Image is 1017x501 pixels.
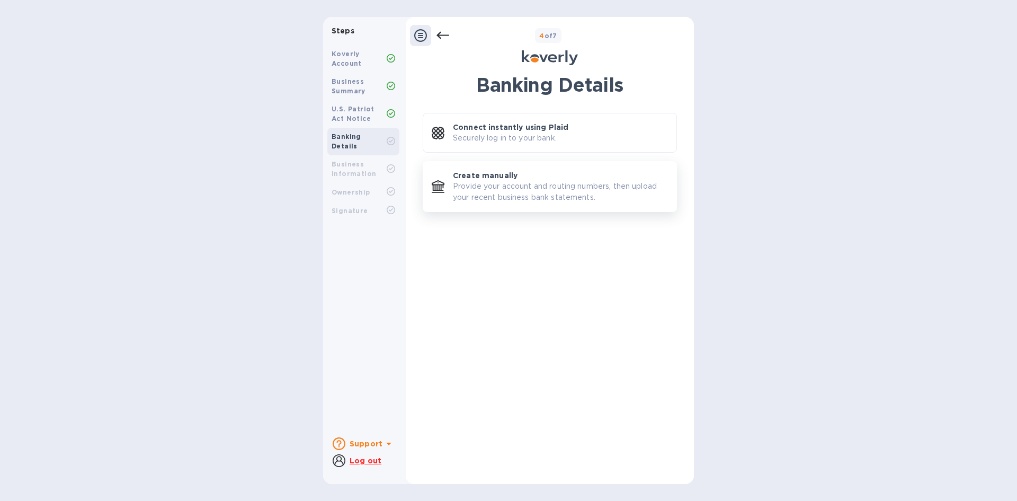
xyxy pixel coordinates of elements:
button: Create manuallyProvide your account and routing numbers, then upload your recent business bank st... [423,161,677,212]
p: Securely log in to your bank. [453,133,557,144]
p: Provide your account and routing numbers, then upload your recent business bank statements. [453,181,668,203]
span: 4 [539,32,544,40]
b: of 7 [539,32,557,40]
b: Business Information [332,160,376,178]
b: Signature [332,207,368,215]
b: Koverly Account [332,50,362,67]
u: Log out [350,456,381,465]
b: U.S. Patriot Act Notice [332,105,374,122]
b: Banking Details [332,133,361,150]
b: Ownership [332,188,370,196]
h1: Banking Details [423,74,677,96]
p: Create manually [453,170,518,181]
b: Support [350,440,382,448]
button: Connect instantly using PlaidSecurely log in to your bank. [423,113,677,153]
b: Steps [332,27,354,35]
b: Business Summary [332,77,365,95]
p: Connect instantly using Plaid [453,122,568,133]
